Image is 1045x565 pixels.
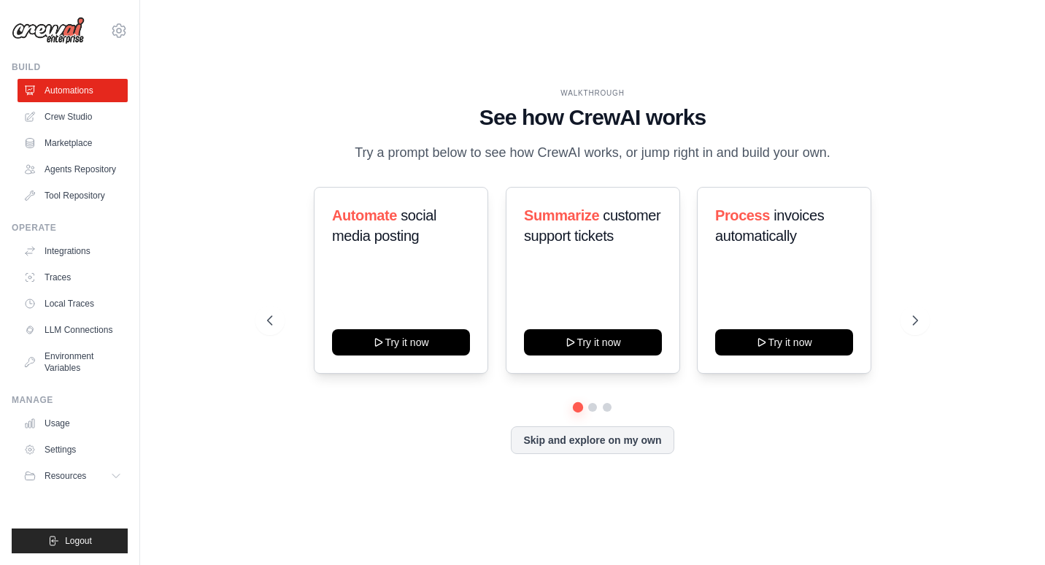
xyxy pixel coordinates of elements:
[45,470,86,482] span: Resources
[332,207,436,244] span: social media posting
[18,345,128,380] a: Environment Variables
[524,207,660,244] span: customer support tickets
[332,207,397,223] span: Automate
[715,329,853,355] button: Try it now
[511,426,674,454] button: Skip and explore on my own
[18,266,128,289] a: Traces
[12,17,85,45] img: Logo
[347,142,838,164] p: Try a prompt below to see how CrewAI works, or jump right in and build your own.
[12,222,128,234] div: Operate
[267,104,919,131] h1: See how CrewAI works
[332,329,470,355] button: Try it now
[267,88,919,99] div: WALKTHROUGH
[18,464,128,488] button: Resources
[12,529,128,553] button: Logout
[715,207,770,223] span: Process
[18,292,128,315] a: Local Traces
[18,239,128,263] a: Integrations
[12,394,128,406] div: Manage
[18,438,128,461] a: Settings
[524,329,662,355] button: Try it now
[18,158,128,181] a: Agents Repository
[18,184,128,207] a: Tool Repository
[18,105,128,128] a: Crew Studio
[18,318,128,342] a: LLM Connections
[18,131,128,155] a: Marketplace
[18,79,128,102] a: Automations
[524,207,599,223] span: Summarize
[18,412,128,435] a: Usage
[65,535,92,547] span: Logout
[12,61,128,73] div: Build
